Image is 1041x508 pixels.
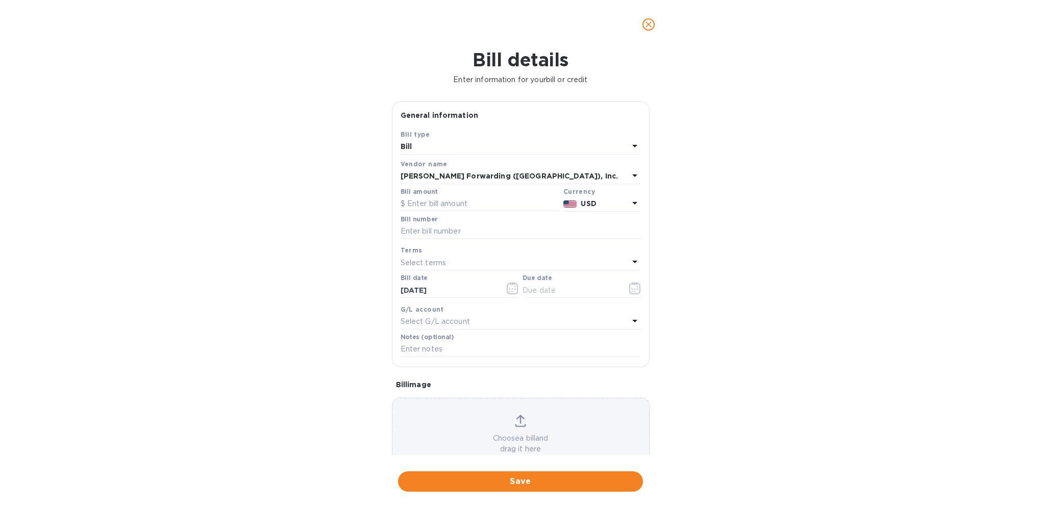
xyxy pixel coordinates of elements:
[401,306,444,313] b: G/L account
[401,258,447,268] p: Select terms
[401,196,559,212] input: $ Enter bill amount
[401,246,423,254] b: Terms
[396,379,646,390] p: Bill image
[401,111,479,119] b: General information
[8,74,1033,85] p: Enter information for your bill or credit
[401,216,437,222] label: Bill number
[401,316,470,327] p: Select G/L account
[581,199,596,208] b: USD
[401,142,412,150] b: Bill
[523,283,619,298] input: Due date
[401,342,641,357] input: Enter notes
[401,334,454,340] label: Notes (optional)
[401,283,497,298] input: Select date
[401,160,448,168] b: Vendor name
[523,275,552,282] label: Due date
[563,188,595,195] b: Currency
[636,12,661,37] button: close
[398,471,643,492] button: Save
[401,189,437,195] label: Bill amount
[401,131,430,138] b: Bill type
[392,433,649,454] p: Choose a bill and drag it here
[401,224,641,239] input: Enter bill number
[401,275,428,282] label: Bill date
[563,200,577,208] img: USD
[8,49,1033,70] h1: Bill details
[406,475,635,488] span: Save
[401,172,618,180] b: [PERSON_NAME] Forwarding ([GEOGRAPHIC_DATA]), Inc.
